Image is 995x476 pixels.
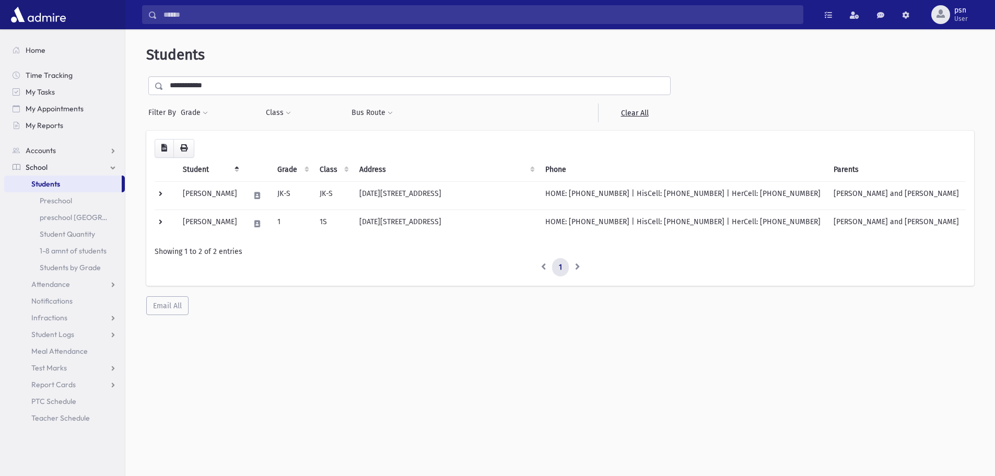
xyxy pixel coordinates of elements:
[31,413,90,423] span: Teacher Schedule
[271,210,313,238] td: 1
[4,226,125,242] a: Student Quantity
[4,176,122,192] a: Students
[4,100,125,117] a: My Appointments
[4,309,125,326] a: Infractions
[148,107,180,118] span: Filter By
[173,139,194,158] button: Print
[954,6,968,15] span: psn
[4,276,125,293] a: Attendance
[353,181,540,210] td: [DATE][STREET_ADDRESS]
[146,296,189,315] button: Email All
[155,246,966,257] div: Showing 1 to 2 of 2 entries
[26,45,45,55] span: Home
[827,210,966,238] td: [PERSON_NAME] and [PERSON_NAME]
[313,210,353,238] td: 1S
[26,87,55,97] span: My Tasks
[353,158,540,182] th: Address: activate to sort column ascending
[26,121,63,130] span: My Reports
[552,258,569,277] a: 1
[31,179,60,189] span: Students
[827,158,966,182] th: Parents
[26,104,84,113] span: My Appointments
[26,71,73,80] span: Time Tracking
[954,15,968,23] span: User
[313,181,353,210] td: JK-S
[827,181,966,210] td: [PERSON_NAME] and [PERSON_NAME]
[31,363,67,373] span: Test Marks
[313,158,353,182] th: Class: activate to sort column ascending
[155,139,174,158] button: CSV
[598,103,671,122] a: Clear All
[8,4,68,25] img: AdmirePro
[31,313,67,322] span: Infractions
[4,209,125,226] a: preschool [GEOGRAPHIC_DATA]
[4,376,125,393] a: Report Cards
[4,343,125,359] a: Meal Attendance
[4,117,125,134] a: My Reports
[539,158,827,182] th: Phone
[4,192,125,209] a: Preschool
[31,330,74,339] span: Student Logs
[31,280,70,289] span: Attendance
[271,158,313,182] th: Grade: activate to sort column ascending
[353,210,540,238] td: [DATE][STREET_ADDRESS]
[4,293,125,309] a: Notifications
[271,181,313,210] td: JK-S
[265,103,291,122] button: Class
[4,259,125,276] a: Students by Grade
[31,296,73,306] span: Notifications
[177,210,243,238] td: [PERSON_NAME]
[4,67,125,84] a: Time Tracking
[4,42,125,59] a: Home
[31,380,76,389] span: Report Cards
[26,162,48,172] span: School
[31,397,76,406] span: PTC Schedule
[31,346,88,356] span: Meal Attendance
[539,210,827,238] td: HOME: [PHONE_NUMBER] | HisCell: [PHONE_NUMBER] | HerCell: [PHONE_NUMBER]
[4,393,125,410] a: PTC Schedule
[4,410,125,426] a: Teacher Schedule
[4,142,125,159] a: Accounts
[4,159,125,176] a: School
[4,84,125,100] a: My Tasks
[4,359,125,376] a: Test Marks
[177,158,243,182] th: Student: activate to sort column descending
[177,181,243,210] td: [PERSON_NAME]
[180,103,208,122] button: Grade
[26,146,56,155] span: Accounts
[146,46,205,63] span: Students
[4,242,125,259] a: 1-8 amnt of students
[4,326,125,343] a: Student Logs
[539,181,827,210] td: HOME: [PHONE_NUMBER] | HisCell: [PHONE_NUMBER] | HerCell: [PHONE_NUMBER]
[351,103,393,122] button: Bus Route
[157,5,803,24] input: Search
